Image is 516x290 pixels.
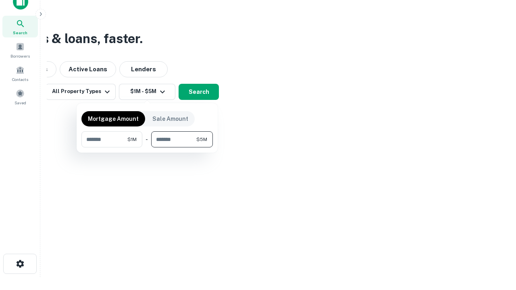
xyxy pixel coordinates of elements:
[127,136,137,143] span: $1M
[88,114,139,123] p: Mortgage Amount
[152,114,188,123] p: Sale Amount
[196,136,207,143] span: $5M
[146,131,148,147] div: -
[476,200,516,238] iframe: Chat Widget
